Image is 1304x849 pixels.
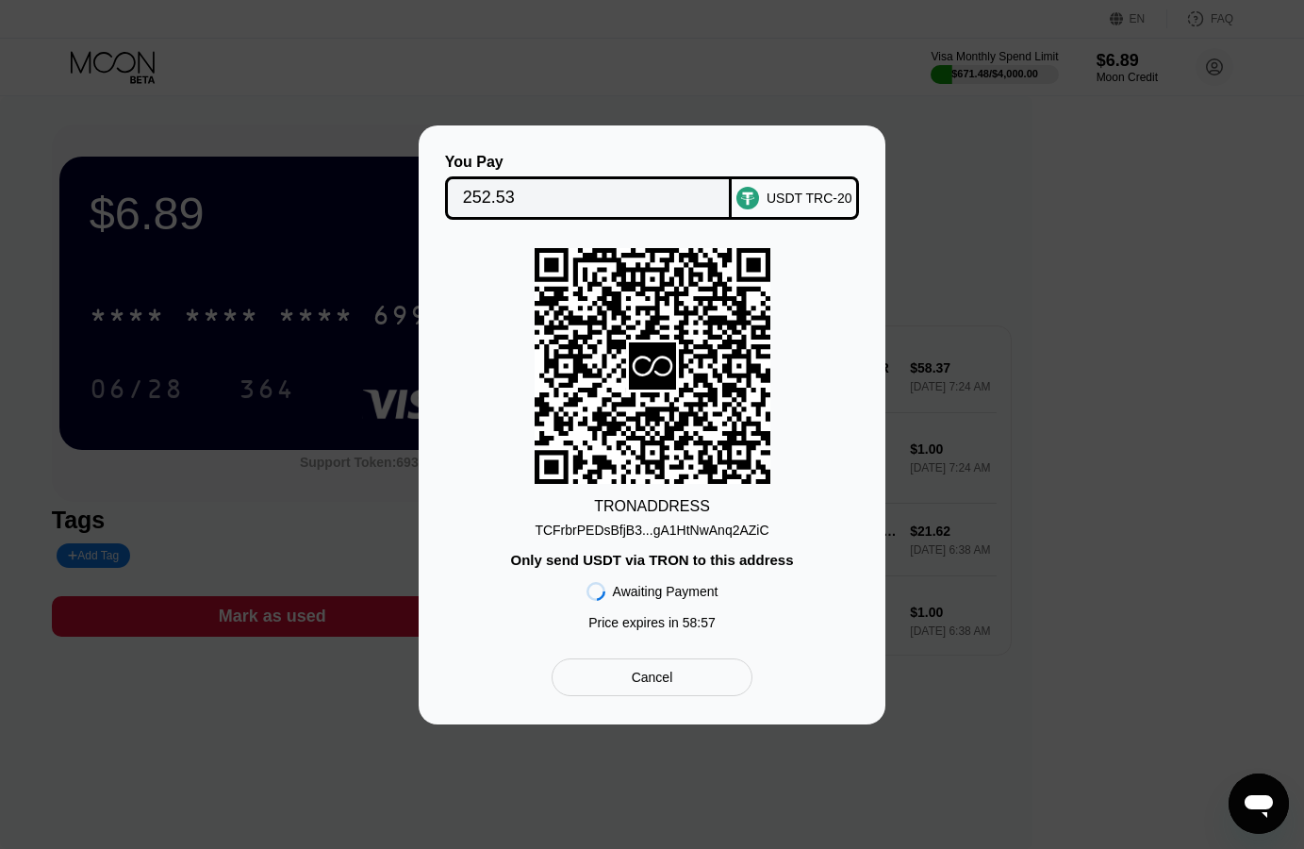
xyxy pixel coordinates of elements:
iframe: Button to launch messaging window [1229,774,1289,834]
div: TCFrbrPEDsBfjB3...gA1HtNwAnq2AZiC [535,523,768,538]
div: You Pay [445,154,733,171]
div: Awaiting Payment [613,584,718,599]
span: 58 : 57 [683,615,716,630]
div: Cancel [632,669,673,686]
div: TRON ADDRESS [594,498,710,515]
div: TCFrbrPEDsBfjB3...gA1HtNwAnq2AZiC [535,515,768,538]
div: Cancel [552,658,752,696]
div: You PayUSDT TRC-20 [447,154,857,220]
div: Only send USDT via TRON to this address [510,552,793,568]
div: USDT TRC-20 [767,191,852,206]
div: Price expires in [588,615,716,630]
